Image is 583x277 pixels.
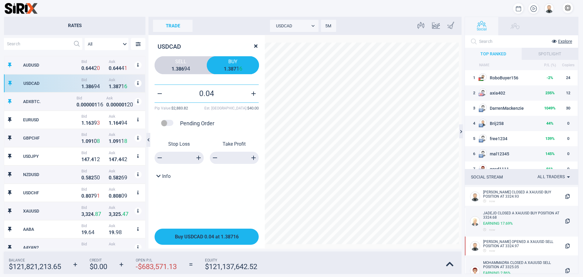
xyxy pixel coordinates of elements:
div: All [85,38,128,50]
input: Search [4,38,71,50]
div: All traders [537,172,572,182]
strong: 1 [109,84,111,89]
strong: = [189,260,193,269]
span: Ask [109,78,133,82]
strong: 4 [187,65,190,72]
strong: 139 % [545,136,555,141]
strong: 3 [228,66,231,72]
strong: 3 [97,119,100,126]
strong: 1 [97,192,100,199]
strong: 0 [109,65,111,71]
td: 1 [465,70,479,85]
strong: . [111,138,113,144]
div: Pending Order [180,120,214,126]
strong: 1 [91,138,94,144]
button: Social [465,17,498,35]
strong: 1 [124,102,127,108]
strong: 9 [124,192,127,199]
strong: 1 [109,248,111,254]
strong: 4 [122,211,125,217]
strong: 0 [86,102,89,108]
tr: 4EU flagBrij25844%0 [465,116,578,131]
strong: 0 [97,174,100,181]
strong: 6 [124,83,127,89]
strong: 8 [97,138,100,144]
tr: 7US flagggsd111191%0 [465,161,578,177]
span: Info [162,173,171,179]
strong: 235 % [545,91,555,95]
strong: 8 [116,175,118,181]
strong: 4 [118,120,121,126]
strong: 7 [87,157,90,162]
strong: 0 [87,248,90,254]
strong: 4 [91,157,94,162]
strong: . [84,138,86,144]
div: 5M [321,20,336,32]
div: AUDUSD [23,63,80,68]
strong: 1 [114,248,117,254]
strong: 1 [81,84,84,89]
span: Balance [9,258,61,262]
strong: 6 [181,66,184,72]
td: 2 [465,85,479,101]
strong: 0 [113,138,116,144]
strong: 0 [106,102,109,108]
strong: 9 [94,119,97,126]
img: US flag [479,93,483,96]
div: Earning 17.69 % [483,221,561,226]
strong: 3 [91,120,94,126]
tr: 6EU flagmal12345145%0 [465,146,578,161]
div: grid [4,56,145,248]
strong: 4 [121,65,124,71]
strong: 4 [111,157,114,162]
strong: 1 [109,230,111,235]
strong: 1 [86,120,88,126]
strong: 1 [81,230,84,235]
strong: 6 [116,120,118,126]
strong: 1 [109,120,111,126]
strong: 6 [121,174,124,181]
strong: $ 121,821,213.65 [9,262,61,271]
div: SOCIAL STREAM [471,175,503,179]
strong: 9 [116,229,119,235]
strong: . [111,193,113,199]
strong: 0 [77,102,79,108]
strong: . [111,120,113,126]
div: pending order [158,116,177,130]
strong: 2 [124,156,127,162]
strong: 0 [109,193,111,199]
div: EURUSD [23,117,80,122]
img: US flag [479,169,483,172]
strong: 4 [91,65,94,71]
strong: 8 [231,66,234,72]
strong: 4 [91,229,94,235]
strong: 0 [89,102,92,108]
strong: $ 0.00 [90,262,107,271]
div: NZDUSD [23,172,80,177]
strong: 0 [121,102,124,108]
span: Bid [81,187,106,192]
strong: 0 [116,193,118,199]
p: Take Profit [210,141,259,147]
strong: 0 [121,247,124,254]
strong: , [84,211,85,217]
div: open your profile [544,3,554,13]
span: Ask [109,114,133,119]
span: Pip Value : [155,106,188,110]
img: EU flag [479,154,483,158]
strong: 1 [172,66,174,72]
img: EU flag [479,108,483,113]
strong: 2 [97,156,100,162]
td: 12 [559,85,578,101]
strong: 7 [98,211,101,217]
strong: 7 [234,66,236,72]
strong: -2 % [547,75,553,80]
strong: 4 [97,83,100,89]
strong: . [227,66,228,72]
div: [PERSON_NAME] OPENED A XAUUSD SELL POSITION AT 3324.97 [483,240,561,248]
td: ggsd1111 [479,161,541,177]
td: 5 [465,131,479,146]
div: GBPCHF [23,136,80,140]
strong: 9 [184,65,187,72]
td: 0 [559,116,578,131]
